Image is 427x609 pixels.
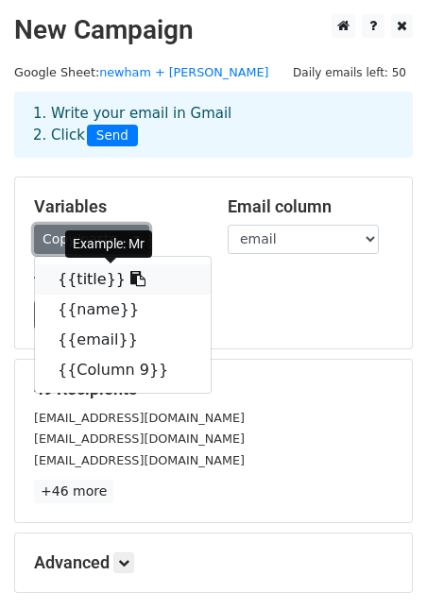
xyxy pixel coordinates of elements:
[35,264,211,295] a: {{title}}
[35,295,211,325] a: {{name}}
[14,65,269,79] small: Google Sheet:
[35,325,211,355] a: {{email}}
[34,480,113,503] a: +46 more
[87,125,138,147] span: Send
[34,552,393,573] h5: Advanced
[65,230,152,258] div: Example: Mr
[19,103,408,146] div: 1. Write your email in Gmail 2. Click
[34,379,393,399] h5: 49 Recipients
[34,225,149,254] a: Copy/paste...
[99,65,268,79] a: newham + [PERSON_NAME]
[286,65,413,79] a: Daily emails left: 50
[34,431,245,446] small: [EMAIL_ADDRESS][DOMAIN_NAME]
[14,14,413,46] h2: New Campaign
[34,411,245,425] small: [EMAIL_ADDRESS][DOMAIN_NAME]
[34,196,199,217] h5: Variables
[34,453,245,467] small: [EMAIL_ADDRESS][DOMAIN_NAME]
[35,355,211,385] a: {{Column 9}}
[228,196,393,217] h5: Email column
[333,518,427,609] iframe: Chat Widget
[286,62,413,83] span: Daily emails left: 50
